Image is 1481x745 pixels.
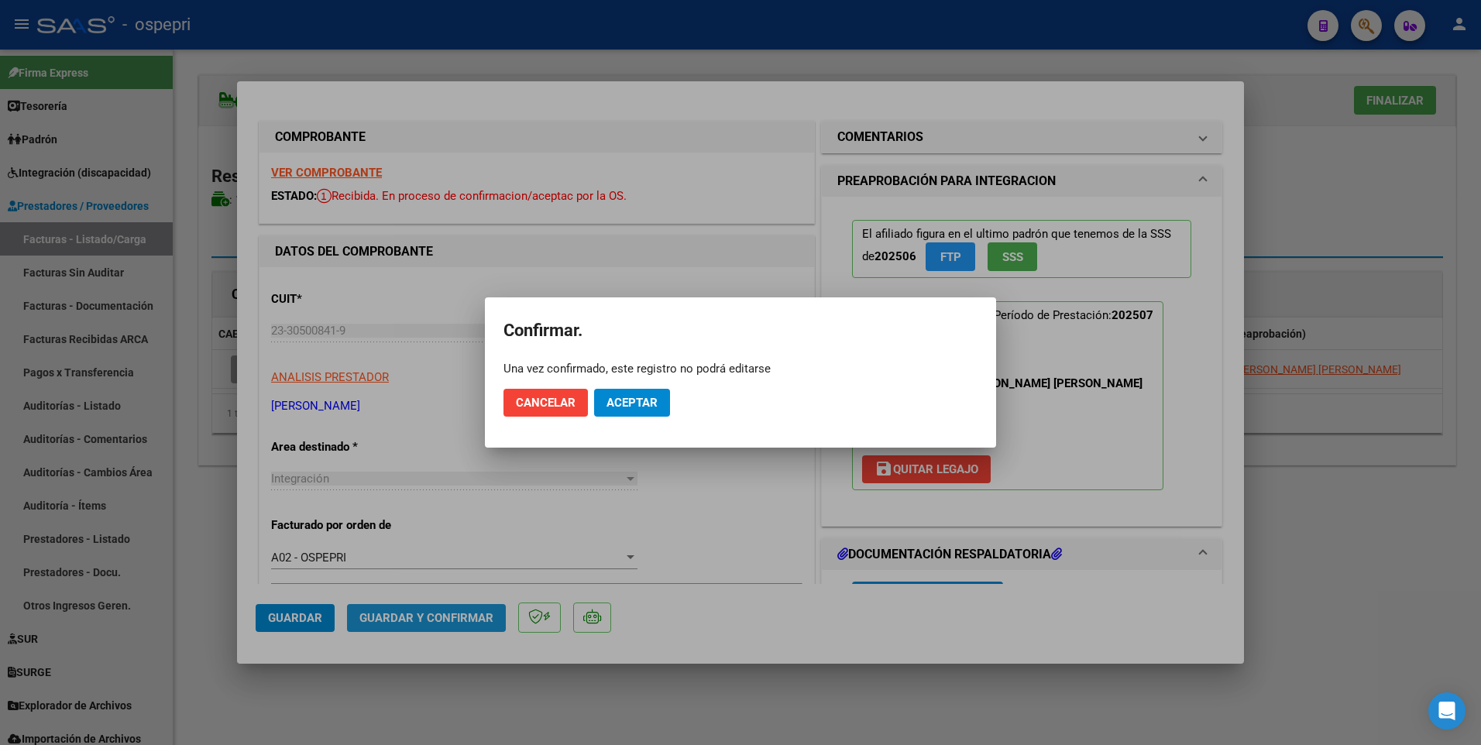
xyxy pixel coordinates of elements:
button: Cancelar [503,389,588,417]
button: Aceptar [594,389,670,417]
span: Aceptar [606,396,658,410]
h2: Confirmar. [503,316,978,345]
span: Cancelar [516,396,576,410]
div: Una vez confirmado, este registro no podrá editarse [503,361,978,376]
div: Open Intercom Messenger [1428,692,1466,730]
